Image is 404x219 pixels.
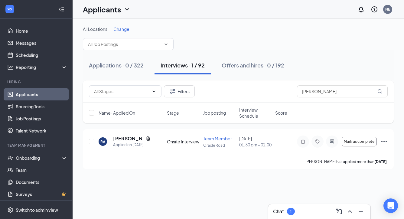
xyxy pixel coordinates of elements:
div: Offers and hires · 0 / 192 [222,61,284,69]
span: Team Member [203,136,232,141]
svg: ChevronUp [346,208,353,215]
h3: Chat [273,208,284,215]
svg: Ellipses [380,138,388,145]
span: Name · Applied On [99,110,135,116]
div: Hiring [7,79,66,84]
div: Applications · 0 / 322 [89,61,144,69]
b: [DATE] [374,159,387,164]
a: Job Postings [16,113,67,125]
a: SurveysCrown [16,188,67,200]
svg: Analysis [7,64,13,70]
a: Home [16,25,67,37]
div: Interviews · 1 / 92 [161,61,205,69]
svg: Notifications [357,6,365,13]
div: 1 [290,209,292,214]
a: Talent Network [16,125,67,137]
svg: ChevronDown [123,6,131,13]
svg: Minimize [357,208,364,215]
input: All Stages [94,88,149,95]
div: Reporting [16,64,68,70]
svg: Filter [169,88,176,95]
div: RA [100,139,105,144]
input: Search in interviews [297,85,388,97]
svg: Collapse [58,6,64,12]
button: ChevronUp [345,207,355,216]
svg: WorkstreamLogo [7,6,13,12]
span: Change [113,26,129,32]
svg: ActiveChat [328,139,336,144]
button: Minimize [356,207,366,216]
svg: Tag [314,139,321,144]
a: Messages [16,37,67,49]
svg: QuestionInfo [371,6,378,13]
span: Interview Schedule [239,107,272,119]
div: Switch to admin view [16,207,58,213]
a: Team [16,164,67,176]
span: All Locations [83,26,107,32]
div: NE [385,7,390,12]
span: Mark as complete [344,139,374,144]
a: Sourcing Tools [16,100,67,113]
button: Filter Filters [164,85,195,97]
div: [DATE] [239,136,272,148]
svg: Note [299,139,307,144]
div: Team Management [7,143,66,148]
span: Job posting [203,110,226,116]
div: Onsite Interview [167,139,199,145]
a: Documents [16,176,67,188]
div: Applied on [DATE] [113,142,151,148]
svg: UserCheck [7,155,13,161]
svg: ChevronDown [164,42,168,47]
div: Onboarding [16,155,62,161]
input: All Job Postings [88,41,161,47]
svg: MagnifyingGlass [377,89,382,94]
svg: Settings [7,207,13,213]
span: Score [275,110,287,116]
p: [PERSON_NAME] has applied more than . [305,159,388,164]
span: 01:30 pm - 02:00 pm [239,142,272,148]
svg: ChevronDown [151,89,156,94]
h5: [PERSON_NAME] [113,135,143,142]
div: Open Intercom Messenger [383,198,398,213]
p: Oracle Road [203,143,236,148]
button: Mark as complete [342,137,377,146]
a: Scheduling [16,49,67,61]
span: Stage [167,110,179,116]
h1: Applicants [83,4,121,15]
svg: Document [146,136,151,141]
a: Applicants [16,88,67,100]
svg: ComposeMessage [335,208,343,215]
button: ComposeMessage [334,207,344,216]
